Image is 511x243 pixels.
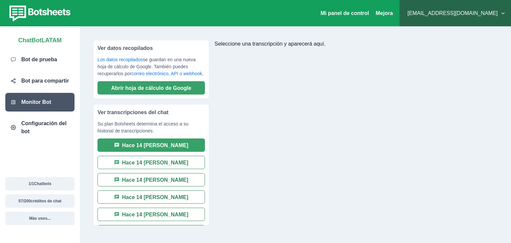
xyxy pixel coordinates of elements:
button: 1/1Chatbots [5,177,75,190]
button: Hace 14 [PERSON_NAME] [97,138,205,152]
img: botsheets-logo.png [5,4,73,23]
font: Monitor Bot [21,99,51,105]
font: / [31,181,32,186]
font: Configuración del bot [21,121,67,134]
font: créditos de chat [31,199,61,203]
button: Hace 14 [PERSON_NAME] [97,208,205,221]
font: Abrir hoja de cálculo de Google [111,85,191,91]
button: 57/200créditos de chat [5,194,75,208]
font: Su plan Botsheets determina el acceso a su historial de transcripciones. [97,121,188,133]
button: Hace 14 [PERSON_NAME] [97,173,205,186]
font: Seleccione una transcripción y aparecerá aquí. [215,41,326,47]
font: Ver datos recopilados [97,45,153,51]
font: Mejora [376,10,393,16]
font: 1 [29,181,31,186]
a: Los datos recopilados [97,57,143,62]
button: [EMAIL_ADDRESS][DOMAIN_NAME] [405,7,506,20]
font: . [202,71,203,76]
font: Bot para compartir [21,78,69,84]
font: Ver transcripciones del chat [97,110,168,115]
font: se guardan en una nueva hoja de cálculo de Google. También puedes recuperarlos por [97,57,196,76]
font: 200 [24,199,31,203]
button: Hace 14 [PERSON_NAME] [97,190,205,204]
font: Hace 14 [PERSON_NAME] [122,177,188,183]
a: Mi panel de control [320,10,369,16]
font: Hace 14 [PERSON_NAME] [122,194,188,200]
button: Abrir hoja de cálculo de Google [97,81,205,95]
button: Más usos... [5,212,75,225]
font: Hace 14 [PERSON_NAME] [122,160,188,165]
a: Abrir hoja de cálculo de Google [97,85,205,90]
font: Más usos... [29,216,51,221]
a: correo electrónico, API o webhook [131,71,202,76]
font: 1 [32,181,34,186]
font: Hace 14 [PERSON_NAME] [122,212,188,217]
font: 57 [19,199,23,203]
font: / [23,199,24,203]
button: Hace 14 [PERSON_NAME] [97,156,205,169]
font: ChatBotLATAM [18,37,62,44]
font: Chatbots [34,181,51,186]
button: Hace 14 [PERSON_NAME] [97,225,205,238]
font: Hace 14 [PERSON_NAME] [122,142,188,148]
font: Bot de prueba [21,57,57,62]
